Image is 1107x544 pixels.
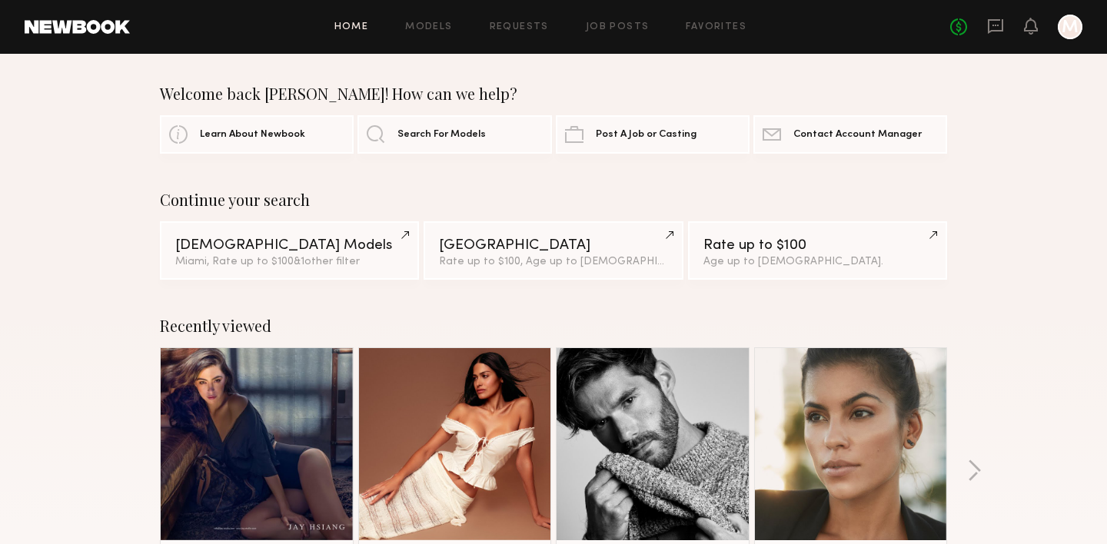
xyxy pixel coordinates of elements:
[160,191,947,209] div: Continue your search
[405,22,452,32] a: Models
[1058,15,1082,39] a: M
[160,221,419,280] a: [DEMOGRAPHIC_DATA] ModelsMiami, Rate up to $100&1other filter
[424,221,683,280] a: [GEOGRAPHIC_DATA]Rate up to $100, Age up to [DEMOGRAPHIC_DATA].
[793,130,922,140] span: Contact Account Manager
[586,22,650,32] a: Job Posts
[357,115,551,154] a: Search For Models
[490,22,549,32] a: Requests
[334,22,369,32] a: Home
[200,130,305,140] span: Learn About Newbook
[160,115,354,154] a: Learn About Newbook
[397,130,486,140] span: Search For Models
[439,238,667,253] div: [GEOGRAPHIC_DATA]
[703,238,932,253] div: Rate up to $100
[160,317,947,335] div: Recently viewed
[688,221,947,280] a: Rate up to $100Age up to [DEMOGRAPHIC_DATA].
[175,257,404,267] div: Miami, Rate up to $100
[160,85,947,103] div: Welcome back [PERSON_NAME]! How can we help?
[753,115,947,154] a: Contact Account Manager
[686,22,746,32] a: Favorites
[439,257,667,267] div: Rate up to $100, Age up to [DEMOGRAPHIC_DATA].
[556,115,750,154] a: Post A Job or Casting
[596,130,696,140] span: Post A Job or Casting
[175,238,404,253] div: [DEMOGRAPHIC_DATA] Models
[703,257,932,267] div: Age up to [DEMOGRAPHIC_DATA].
[294,257,360,267] span: & 1 other filter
